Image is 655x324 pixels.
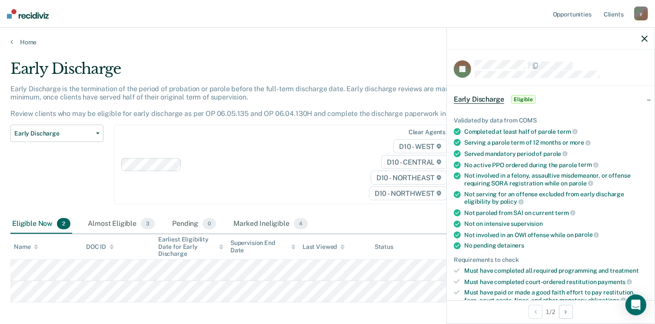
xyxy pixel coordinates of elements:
[232,215,309,234] div: Marked Ineligible
[447,300,655,323] div: 1 / 2
[203,218,216,229] span: 0
[294,218,308,229] span: 4
[511,95,536,104] span: Eligible
[588,297,626,304] span: obligations
[598,278,632,285] span: payments
[369,186,447,200] span: D10 - NORTHWEST
[464,128,648,136] div: Completed at least half of parole
[409,129,446,136] div: Clear agents
[454,95,504,104] span: Early Discharge
[464,289,648,304] div: Must have paid or made a good faith effort to pay restitution, fees, court costs, fines, and othe...
[464,242,648,249] div: No pending
[7,9,49,19] img: Recidiviz
[230,239,296,254] div: Supervision End Date
[497,242,524,249] span: detainers
[557,128,577,135] span: term
[464,209,648,217] div: Not paroled from SAI on current
[543,150,568,157] span: parole
[555,209,575,216] span: term
[14,130,93,137] span: Early Discharge
[511,220,543,227] span: supervision
[529,305,542,319] button: Previous Opportunity
[559,305,573,319] button: Next Opportunity
[375,243,393,251] div: Status
[170,215,218,234] div: Pending
[464,161,648,169] div: No active PPO ordered during the parole
[570,139,591,146] span: more
[610,267,639,274] span: treatment
[569,180,593,187] span: parole
[464,150,648,158] div: Served mandatory period of
[10,60,502,85] div: Early Discharge
[371,171,447,185] span: D10 - NORTHEAST
[578,161,598,168] span: term
[57,218,70,229] span: 2
[634,7,648,20] div: y
[464,220,648,228] div: Not on intensive
[447,86,655,113] div: Early DischargeEligible
[625,294,646,315] div: Open Intercom Messenger
[464,231,648,239] div: Not involved in an OWI offense while on
[393,139,447,153] span: D10 - WEST
[10,38,645,46] a: Home
[381,155,447,169] span: D10 - CENTRAL
[454,117,648,124] div: Validated by data from COMS
[10,85,478,118] p: Early Discharge is the termination of the period of probation or parole before the full-term disc...
[86,243,114,251] div: DOC ID
[464,172,648,187] div: Not involved in a felony, assaultive misdemeanor, or offense requiring SORA registration while on
[464,278,648,286] div: Must have completed court-ordered restitution
[464,267,648,274] div: Must have completed all required programming and
[10,215,72,234] div: Eligible Now
[14,243,38,251] div: Name
[158,236,223,258] div: Earliest Eligibility Date for Early Discharge
[575,231,599,238] span: parole
[500,198,524,205] span: policy
[86,215,156,234] div: Almost Eligible
[454,256,648,264] div: Requirements to check
[464,191,648,205] div: Not serving for an offense excluded from early discharge eligibility by
[141,218,155,229] span: 3
[464,139,648,146] div: Serving a parole term of 12 months or
[303,243,345,251] div: Last Viewed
